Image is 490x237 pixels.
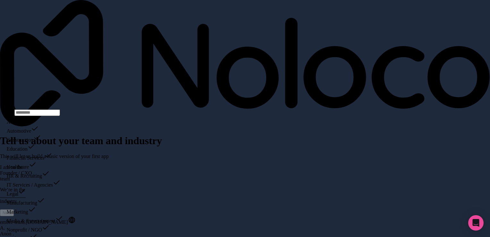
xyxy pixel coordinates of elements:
[7,152,70,161] div: Financial Services
[7,170,70,179] div: HR & Recruiting
[7,179,70,188] div: IT Services / Agencies
[7,206,70,215] div: Marketing
[7,134,70,143] div: Construction
[7,215,70,224] div: Media & Entertainment
[7,161,70,170] div: Healthcare
[7,224,70,233] div: Nonprofit / NGO
[7,116,70,125] div: Accounting
[468,215,484,231] div: Open Intercom Messenger
[7,125,70,134] div: Automotive
[7,188,70,197] div: Legal
[7,143,70,152] div: Education
[7,197,70,206] div: Manufacturing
